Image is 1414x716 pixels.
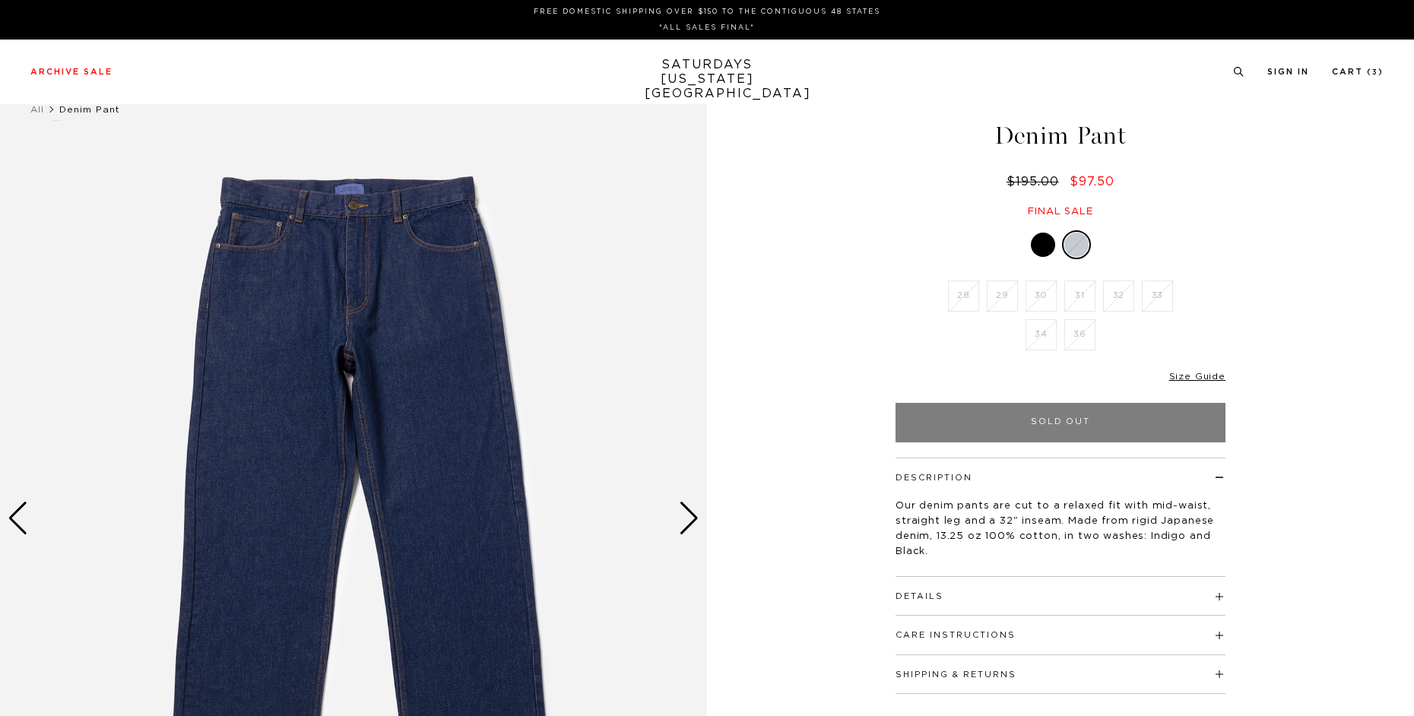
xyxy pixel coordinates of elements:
button: Shipping & Returns [896,670,1016,679]
del: $195.00 [1007,176,1065,188]
p: Our denim pants are cut to a relaxed fit with mid-waist, straight leg and a 32" inseam. Made from... [896,499,1225,559]
a: Sign In [1267,68,1309,76]
span: Denim Pant [59,105,120,114]
div: Next slide [679,502,699,535]
a: Size Guide [1169,372,1225,381]
h1: Denim Pant [893,123,1228,148]
button: Description [896,474,972,482]
span: $97.50 [1070,176,1114,188]
p: FREE DOMESTIC SHIPPING OVER $150 TO THE CONTIGUOUS 48 STATES [36,6,1378,17]
button: Details [896,592,943,600]
button: Care Instructions [896,631,1016,639]
p: *ALL SALES FINAL* [36,22,1378,33]
div: Final sale [893,205,1228,218]
div: Previous slide [8,502,28,535]
a: All [30,105,44,114]
small: 3 [1372,69,1378,76]
a: Cart (3) [1332,68,1384,76]
a: SATURDAYS[US_STATE][GEOGRAPHIC_DATA] [645,58,770,101]
a: Archive Sale [30,68,113,76]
